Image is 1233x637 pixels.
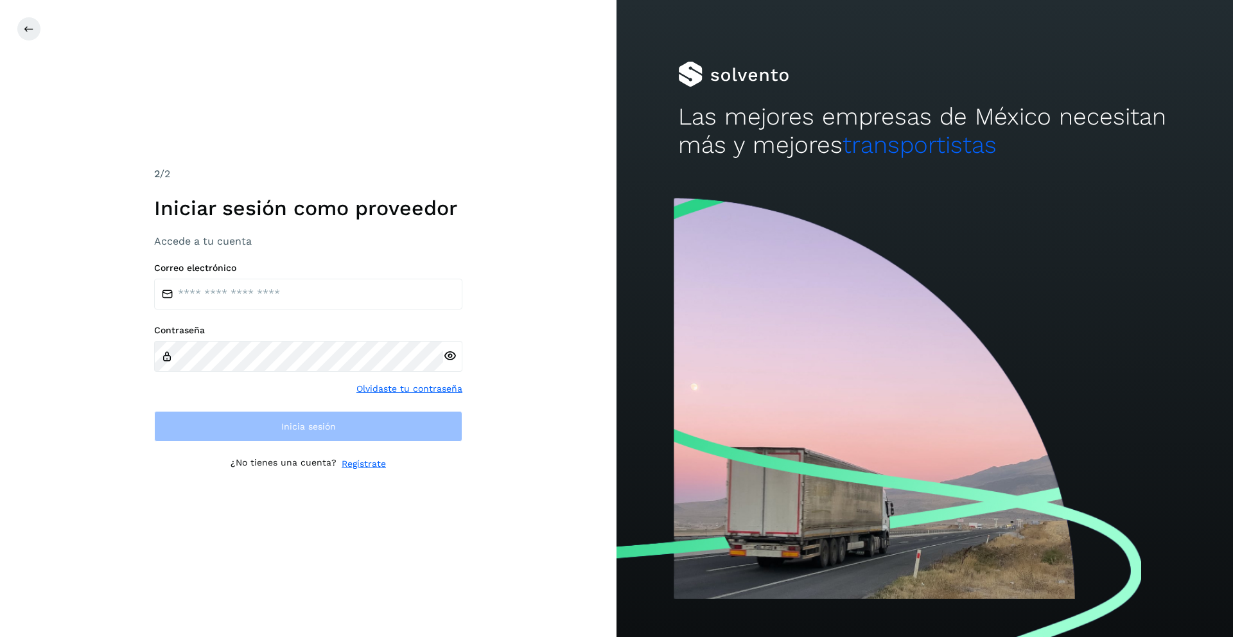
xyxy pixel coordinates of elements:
label: Correo electrónico [154,263,462,274]
a: Regístrate [342,457,386,471]
h2: Las mejores empresas de México necesitan más y mejores [678,103,1171,160]
p: ¿No tienes una cuenta? [231,457,337,471]
button: Inicia sesión [154,411,462,442]
div: /2 [154,166,462,182]
span: Inicia sesión [281,422,336,431]
h3: Accede a tu cuenta [154,235,462,247]
span: transportistas [843,131,997,159]
label: Contraseña [154,325,462,336]
span: 2 [154,168,160,180]
h1: Iniciar sesión como proveedor [154,196,462,220]
a: Olvidaste tu contraseña [356,382,462,396]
